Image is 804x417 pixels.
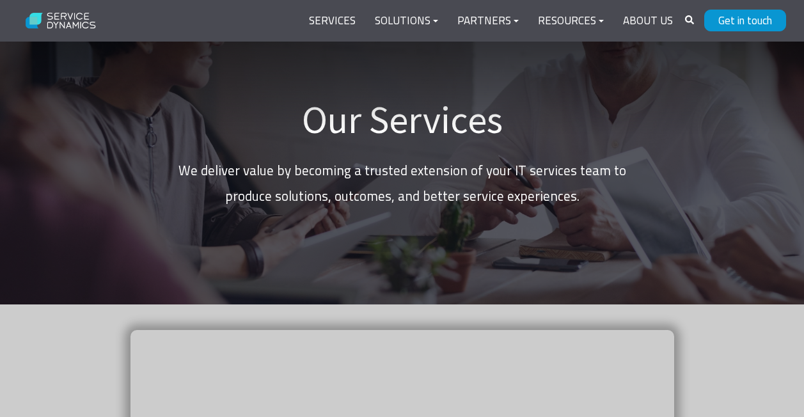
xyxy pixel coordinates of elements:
[365,6,448,36] a: Solutions
[448,6,528,36] a: Partners
[704,10,786,31] a: Get in touch
[613,6,682,36] a: About Us
[528,6,613,36] a: Resources
[299,6,682,36] div: Navigation Menu
[19,4,104,38] img: Service Dynamics Logo - White
[178,158,626,209] p: We deliver value by becoming a trusted extension of your IT services team to produce solutions, o...
[299,6,365,36] a: Services
[178,97,626,143] h1: Our Services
